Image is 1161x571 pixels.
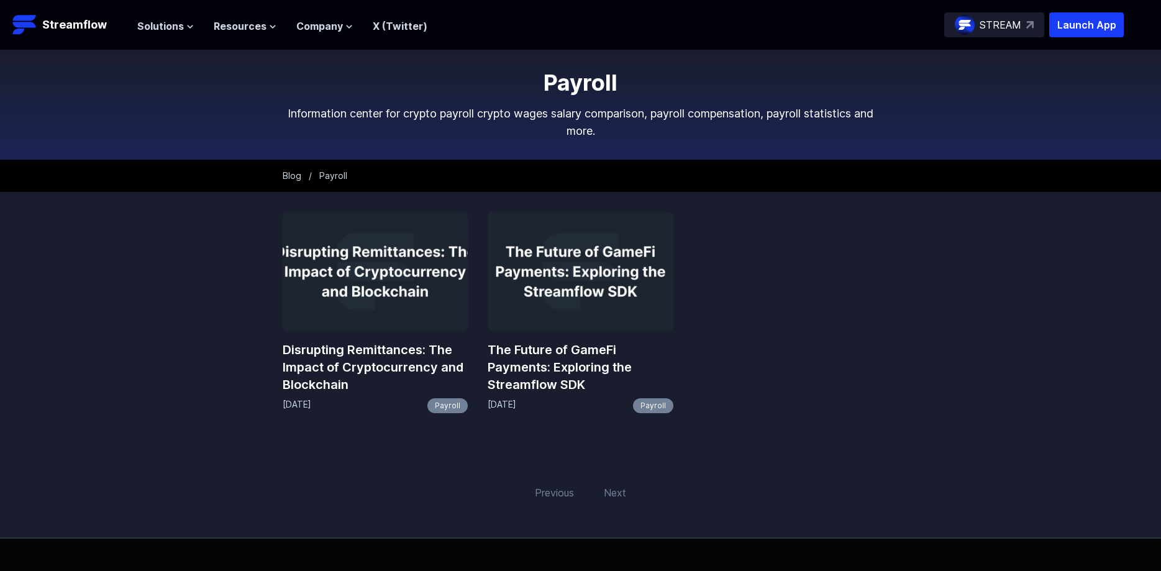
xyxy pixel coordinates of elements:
img: streamflow-logo-circle.png [955,15,975,35]
span: Resources [214,19,266,34]
p: Streamflow [42,16,107,34]
p: STREAM [980,17,1021,32]
button: Company [296,19,353,34]
button: Launch App [1049,12,1124,37]
span: Previous [527,478,581,508]
a: Blog [283,170,301,181]
a: X (Twitter) [373,20,427,32]
a: Disrupting Remittances: The Impact of Cryptocurrency and Blockchain [283,341,468,393]
a: The Future of GameFi Payments: Exploring the Streamflow SDK [488,341,673,393]
h1: Payroll [283,70,879,95]
p: [DATE] [283,398,311,413]
span: Company [296,19,343,34]
p: Information center for crypto payroll crypto wages salary comparison, payroll compensation, payro... [283,105,879,140]
span: Solutions [137,19,184,34]
span: Payroll [319,170,347,181]
img: top-right-arrow.svg [1026,21,1034,29]
img: Disrupting Remittances: The Impact of Cryptocurrency and Blockchain [283,212,468,331]
a: Payroll [427,398,468,413]
span: Next [596,478,634,508]
a: Payroll [633,398,673,413]
a: STREAM [944,12,1044,37]
button: Resources [214,19,276,34]
p: [DATE] [488,398,516,413]
button: Solutions [137,19,194,34]
img: The Future of GameFi Payments: Exploring the Streamflow SDK [488,212,673,331]
img: Streamflow Logo [12,12,37,37]
span: / [309,170,312,181]
a: Streamflow [12,12,125,37]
